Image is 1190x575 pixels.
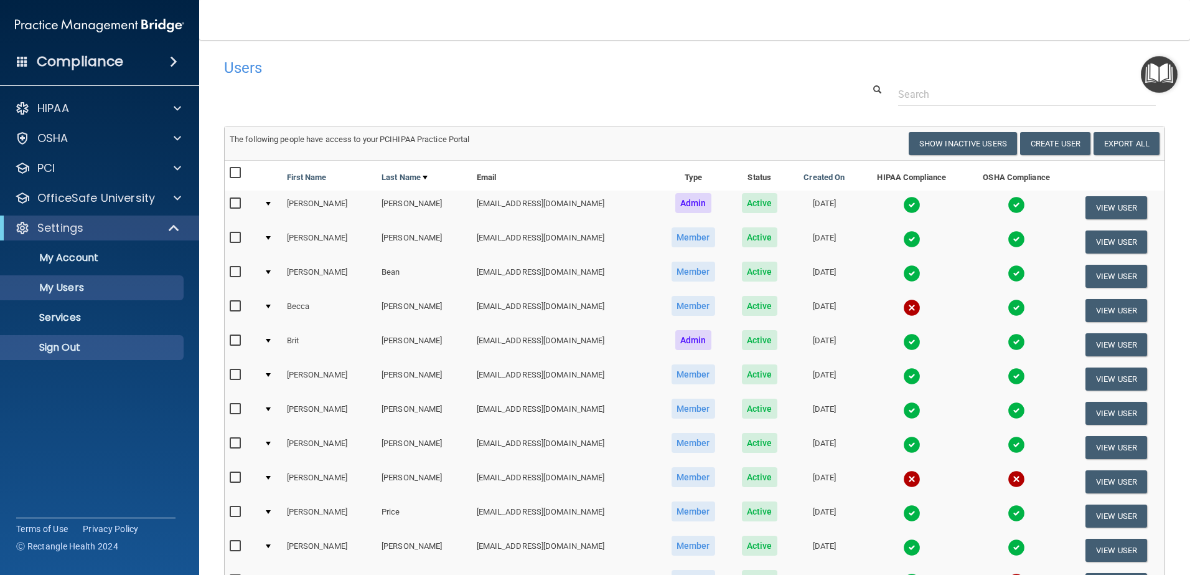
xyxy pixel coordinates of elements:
[472,293,658,328] td: [EMAIL_ADDRESS][DOMAIN_NAME]
[37,221,83,235] p: Settings
[672,399,715,419] span: Member
[15,221,180,235] a: Settings
[15,161,181,176] a: PCI
[742,364,777,384] span: Active
[1085,299,1147,322] button: View User
[903,470,921,488] img: cross.ca9f0e7f.svg
[790,259,858,293] td: [DATE]
[472,430,658,465] td: [EMAIL_ADDRESS][DOMAIN_NAME]
[742,193,777,213] span: Active
[1085,539,1147,562] button: View User
[472,225,658,259] td: [EMAIL_ADDRESS][DOMAIN_NAME]
[790,533,858,568] td: [DATE]
[282,533,377,568] td: [PERSON_NAME]
[903,539,921,556] img: tick.e7d51cea.svg
[230,135,470,144] span: The following people have access to your PCIHIPAA Practice Portal
[37,53,123,70] h4: Compliance
[8,311,178,324] p: Services
[472,328,658,362] td: [EMAIL_ADDRESS][DOMAIN_NAME]
[282,465,377,499] td: [PERSON_NAME]
[657,161,729,191] th: Type
[742,467,777,487] span: Active
[898,83,1156,106] input: Search
[377,396,472,430] td: [PERSON_NAME]
[472,259,658,293] td: [EMAIL_ADDRESS][DOMAIN_NAME]
[903,402,921,419] img: tick.e7d51cea.svg
[903,299,921,316] img: cross.ca9f0e7f.svg
[672,262,715,282] span: Member
[282,396,377,430] td: [PERSON_NAME]
[472,396,658,430] td: [EMAIL_ADDRESS][DOMAIN_NAME]
[15,131,181,146] a: OSHA
[1008,436,1025,454] img: tick.e7d51cea.svg
[790,328,858,362] td: [DATE]
[790,191,858,225] td: [DATE]
[1008,470,1025,488] img: cross.ca9f0e7f.svg
[672,296,715,316] span: Member
[8,341,178,354] p: Sign Out
[672,433,715,453] span: Member
[16,540,118,553] span: Ⓒ Rectangle Health 2024
[377,533,472,568] td: [PERSON_NAME]
[8,252,178,264] p: My Account
[909,132,1017,155] button: Show Inactive Users
[742,227,777,247] span: Active
[1008,265,1025,282] img: tick.e7d51cea.svg
[1008,299,1025,316] img: tick.e7d51cea.svg
[790,225,858,259] td: [DATE]
[742,501,777,521] span: Active
[672,364,715,384] span: Member
[1008,230,1025,248] img: tick.e7d51cea.svg
[903,265,921,282] img: tick.e7d51cea.svg
[16,523,68,535] a: Terms of Use
[472,499,658,533] td: [EMAIL_ADDRESS][DOMAIN_NAME]
[377,465,472,499] td: [PERSON_NAME]
[790,396,858,430] td: [DATE]
[1085,265,1147,288] button: View User
[675,330,711,350] span: Admin
[282,499,377,533] td: [PERSON_NAME]
[1008,539,1025,556] img: tick.e7d51cea.svg
[672,467,715,487] span: Member
[1085,402,1147,425] button: View User
[377,499,472,533] td: Price
[377,259,472,293] td: Bean
[282,328,377,362] td: Brit
[282,293,377,328] td: Becca
[1008,333,1025,351] img: tick.e7d51cea.svg
[1008,368,1025,385] img: tick.e7d51cea.svg
[903,368,921,385] img: tick.e7d51cea.svg
[672,536,715,556] span: Member
[742,296,777,316] span: Active
[282,191,377,225] td: [PERSON_NAME]
[1008,402,1025,419] img: tick.e7d51cea.svg
[377,362,472,396] td: [PERSON_NAME]
[803,170,845,185] a: Created On
[742,262,777,282] span: Active
[672,501,715,521] span: Member
[1085,470,1147,493] button: View User
[472,533,658,568] td: [EMAIL_ADDRESS][DOMAIN_NAME]
[903,436,921,454] img: tick.e7d51cea.svg
[903,505,921,522] img: tick.e7d51cea.svg
[382,170,428,185] a: Last Name
[1085,230,1147,254] button: View User
[675,193,711,213] span: Admin
[472,161,658,191] th: Email
[903,196,921,214] img: tick.e7d51cea.svg
[1008,196,1025,214] img: tick.e7d51cea.svg
[472,465,658,499] td: [EMAIL_ADDRESS][DOMAIN_NAME]
[37,161,55,176] p: PCI
[83,523,139,535] a: Privacy Policy
[37,191,155,206] p: OfficeSafe University
[790,430,858,465] td: [DATE]
[742,330,777,350] span: Active
[790,293,858,328] td: [DATE]
[1020,132,1090,155] button: Create User
[903,230,921,248] img: tick.e7d51cea.svg
[377,191,472,225] td: [PERSON_NAME]
[1085,368,1147,391] button: View User
[224,60,766,76] h4: Users
[729,161,790,191] th: Status
[1085,196,1147,219] button: View User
